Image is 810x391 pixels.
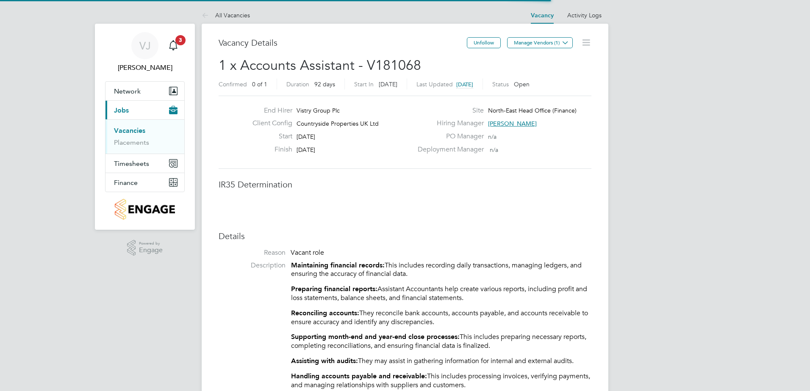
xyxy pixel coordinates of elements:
[492,80,509,88] label: Status
[514,80,530,88] span: Open
[246,119,292,128] label: Client Config
[139,247,163,254] span: Engage
[488,133,497,140] span: n/a
[219,261,286,270] label: Description
[219,179,591,190] h3: IR35 Determination
[291,285,591,303] p: Assistant Accountants help create various reports, including profit and loss statements, balance ...
[139,240,163,247] span: Powered by
[413,145,484,154] label: Deployment Manager
[165,32,182,59] a: 3
[219,57,421,74] span: 1 x Accounts Assistant - V181068
[297,133,315,140] span: [DATE]
[291,372,427,380] strong: Handling accounts payable and receivable:
[114,106,129,114] span: Jobs
[105,154,184,173] button: Timesheets
[467,37,501,48] button: Unfollow
[354,80,374,88] label: Start In
[291,261,591,279] p: This includes recording daily transactions, managing ledgers, and ensuring the accuracy of financ...
[127,240,163,256] a: Powered byEngage
[297,107,340,114] span: Vistry Group Plc
[488,120,537,127] span: [PERSON_NAME]
[252,80,267,88] span: 0 of 1
[490,146,498,154] span: n/a
[219,37,467,48] h3: Vacancy Details
[291,261,385,269] strong: Maintaining financial records:
[291,309,591,327] p: They reconcile bank accounts, accounts payable, and accounts receivable to ensure accuracy and id...
[246,132,292,141] label: Start
[314,80,335,88] span: 92 days
[219,231,591,242] h3: Details
[291,333,460,341] strong: Supporting month-end and year-end close processes:
[114,179,138,187] span: Finance
[105,119,184,154] div: Jobs
[413,132,484,141] label: PO Manager
[219,248,286,257] label: Reason
[246,106,292,115] label: End Hirer
[175,35,186,45] span: 3
[291,248,324,257] span: Vacant role
[416,80,453,88] label: Last Updated
[202,11,250,19] a: All Vacancies
[413,119,484,128] label: Hiring Manager
[291,357,358,365] strong: Assisting with audits:
[114,160,149,168] span: Timesheets
[114,127,145,135] a: Vacancies
[379,80,397,88] span: [DATE]
[291,372,591,390] p: This includes processing invoices, verifying payments, and managing relationships with suppliers ...
[105,101,184,119] button: Jobs
[115,199,175,220] img: countryside-properties-logo-retina.png
[291,285,377,293] strong: Preparing financial reports:
[456,81,473,88] span: [DATE]
[297,146,315,154] span: [DATE]
[114,138,149,146] a: Placements
[246,145,292,154] label: Finish
[291,309,359,317] strong: Reconciling accounts:
[413,106,484,115] label: Site
[507,37,573,48] button: Manage Vendors (1)
[105,199,185,220] a: Go to home page
[105,173,184,192] button: Finance
[567,11,602,19] a: Activity Logs
[95,24,195,230] nav: Main navigation
[291,333,591,350] p: This includes preparing necessary reports, completing reconciliations, and ensuring financial dat...
[291,357,591,366] p: They may assist in gathering information for internal and external audits.
[139,40,151,51] span: VJ
[297,120,379,127] span: Countryside Properties UK Ltd
[488,107,577,114] span: North-East Head Office (Finance)
[114,87,141,95] span: Network
[286,80,309,88] label: Duration
[105,82,184,100] button: Network
[531,12,554,19] a: Vacancy
[219,80,247,88] label: Confirmed
[105,32,185,73] a: VJ[PERSON_NAME]
[105,63,185,73] span: Verity Johnston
